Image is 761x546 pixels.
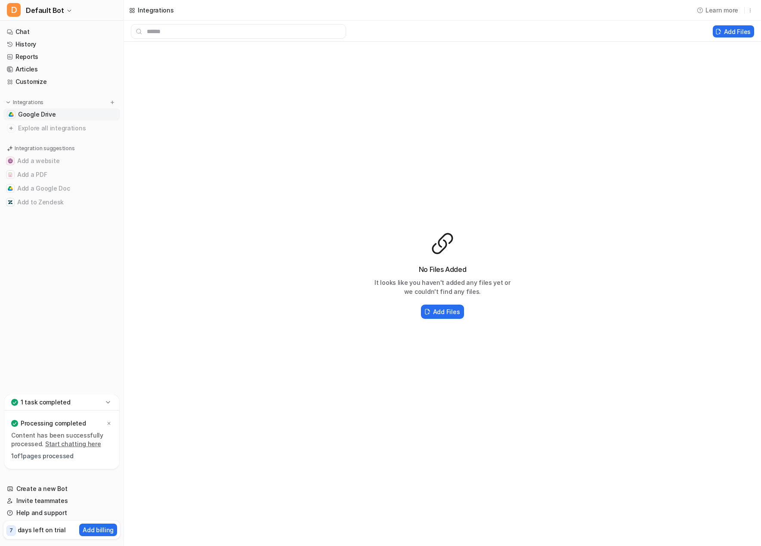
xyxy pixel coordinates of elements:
[3,154,120,168] button: Add a websiteAdd a website
[3,108,120,120] a: Google DriveGoogle Drive
[3,26,120,38] a: Chat
[8,158,13,163] img: Add a website
[21,419,86,428] p: Processing completed
[3,51,120,63] a: Reports
[8,200,13,205] img: Add to Zendesk
[3,168,120,182] button: Add a PDFAdd a PDF
[109,99,115,105] img: menu_add.svg
[3,182,120,195] button: Add a Google DocAdd a Google Doc
[374,278,511,296] p: It looks like you haven't added any files yet or we couldn't find any files.
[7,3,21,17] span: D
[138,6,174,15] div: Integrations
[18,121,117,135] span: Explore all integrations
[18,110,56,119] span: Google Drive
[8,186,13,191] img: Add a Google Doc
[3,195,120,209] button: Add to ZendeskAdd to Zendesk
[13,99,43,106] p: Integrations
[7,124,15,133] img: explore all integrations
[3,76,120,88] a: Customize
[713,25,754,37] button: Add Files
[5,99,11,105] img: expand menu
[11,452,112,460] p: 1 of 1 pages processed
[79,524,117,536] button: Add billing
[374,264,511,275] h3: No Files Added
[3,495,120,507] a: Invite teammates
[3,483,120,495] a: Create a new Bot
[11,431,112,448] p: Content has been successfully processed.
[3,507,120,519] a: Help and support
[8,172,13,177] img: Add a PDF
[705,6,738,15] span: Learn more
[3,63,120,75] a: Articles
[15,145,74,152] p: Integration suggestions
[9,112,14,117] img: Google Drive
[26,4,64,16] span: Default Bot
[3,98,46,107] button: Integrations
[3,122,120,134] a: Explore all integrations
[421,305,464,319] button: Add Files
[18,525,66,534] p: days left on trial
[45,440,101,447] a: Start chatting here
[693,3,742,17] button: Learn more
[9,527,13,534] p: 7
[21,398,71,407] p: 1 task completed
[3,38,120,50] a: History
[433,307,460,316] h2: Add Files
[83,525,114,534] p: Add billing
